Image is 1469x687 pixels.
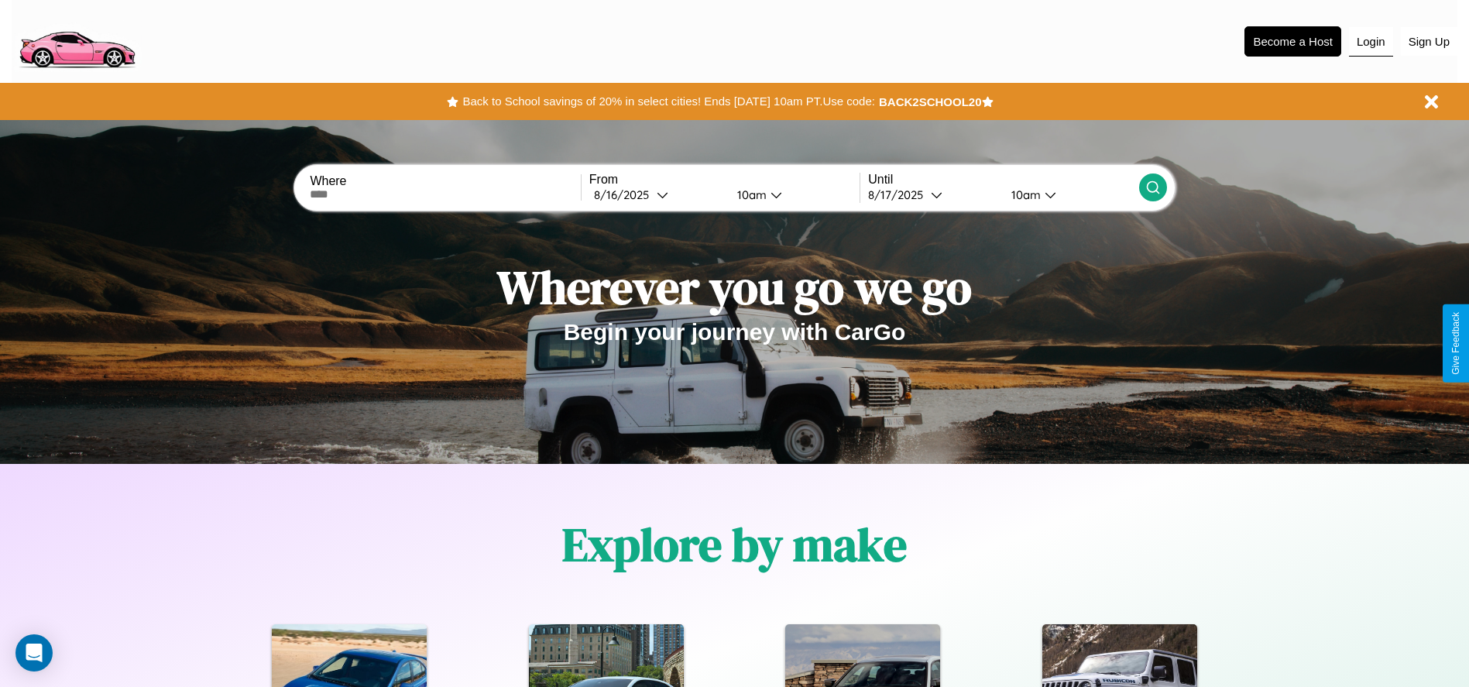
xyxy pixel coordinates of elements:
[589,173,860,187] label: From
[868,173,1138,187] label: Until
[868,187,931,202] div: 8 / 17 / 2025
[594,187,657,202] div: 8 / 16 / 2025
[1450,312,1461,375] div: Give Feedback
[879,95,982,108] b: BACK2SCHOOL20
[562,513,907,576] h1: Explore by make
[729,187,771,202] div: 10am
[1004,187,1045,202] div: 10am
[12,8,142,72] img: logo
[458,91,878,112] button: Back to School savings of 20% in select cities! Ends [DATE] 10am PT.Use code:
[589,187,725,203] button: 8/16/2025
[725,187,860,203] button: 10am
[15,634,53,672] div: Open Intercom Messenger
[1244,26,1341,57] button: Become a Host
[999,187,1139,203] button: 10am
[1401,27,1457,56] button: Sign Up
[310,174,580,188] label: Where
[1349,27,1393,57] button: Login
